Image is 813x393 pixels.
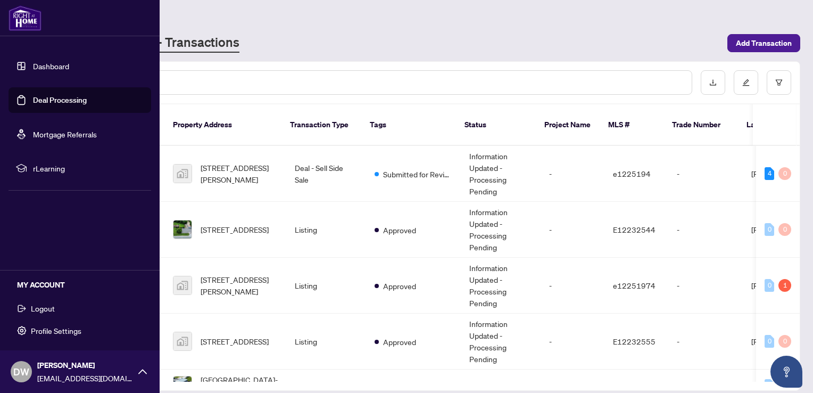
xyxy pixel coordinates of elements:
span: Approved [383,380,416,392]
td: - [668,314,743,370]
th: Tags [361,104,456,146]
span: [STREET_ADDRESS] [201,335,269,347]
img: thumbnail-img [173,220,192,239]
span: Approved [383,280,416,292]
td: Information Updated - Processing Pending [461,258,541,314]
img: thumbnail-img [173,332,192,350]
span: [EMAIL_ADDRESS][DOMAIN_NAME] [37,372,133,384]
button: filter [767,70,791,95]
td: - [541,258,604,314]
span: Approved [383,224,416,236]
td: - [541,314,604,370]
td: Deal - Sell Side Sale [286,146,366,202]
th: Transaction Type [281,104,361,146]
span: [STREET_ADDRESS] [201,224,269,235]
span: DW [13,364,29,379]
img: thumbnail-img [173,276,192,294]
span: rLearning [33,162,144,174]
button: Open asap [770,356,802,388]
span: download [709,79,717,86]
span: [PERSON_NAME] [37,359,133,371]
td: - [668,258,743,314]
button: Logout [9,299,151,317]
span: E12232555 [613,337,656,346]
div: 0 [778,223,791,236]
a: Deal Processing [33,95,87,105]
td: Listing [286,202,366,258]
td: - [668,146,743,202]
img: logo [9,5,42,31]
th: Status [456,104,536,146]
div: 0 [765,223,774,236]
span: [STREET_ADDRESS][PERSON_NAME] [201,274,278,297]
th: Project Name [536,104,600,146]
h5: MY ACCOUNT [17,279,151,291]
td: Information Updated - Processing Pending [461,314,541,370]
div: 1 [778,279,791,292]
th: Property Address [164,104,281,146]
th: Trade Number [663,104,738,146]
div: 0 [765,379,774,392]
span: e12251974 [613,281,656,290]
span: Logout [31,300,55,317]
div: 0 [765,279,774,292]
td: - [541,202,604,258]
span: Add Transaction [736,35,792,52]
div: 4 [765,167,774,180]
td: Listing [286,314,366,370]
div: 0 [778,167,791,180]
button: Profile Settings [9,322,151,340]
span: e1225194 [613,169,651,178]
div: 0 [778,335,791,348]
span: filter [775,79,783,86]
td: - [668,202,743,258]
td: Listing [286,258,366,314]
img: thumbnail-img [173,165,192,183]
th: MLS # [600,104,663,146]
td: Information Updated - Processing Pending [461,202,541,258]
button: edit [734,70,758,95]
a: Mortgage Referrals [33,129,97,139]
a: Dashboard [33,61,69,71]
button: download [701,70,725,95]
td: Information Updated - Processing Pending [461,146,541,202]
span: Submitted for Review [383,168,452,180]
span: E12099090 [613,381,656,390]
div: 0 [765,335,774,348]
span: Profile Settings [31,322,81,339]
span: E12232544 [613,225,656,234]
button: Add Transaction [727,34,800,52]
td: - [541,146,604,202]
span: edit [742,79,750,86]
span: [STREET_ADDRESS][PERSON_NAME] [201,162,278,185]
span: Approved [383,336,416,348]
